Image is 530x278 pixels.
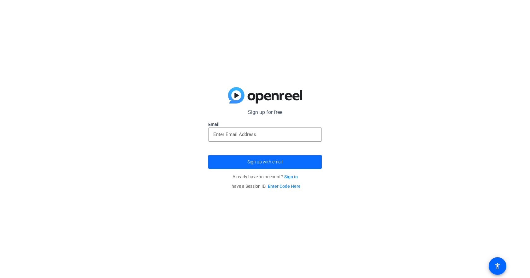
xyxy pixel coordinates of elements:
img: blue-gradient.svg [228,87,302,104]
mat-icon: accessibility [494,262,501,270]
span: Already have an account? [233,174,298,179]
a: Sign in [284,174,298,179]
span: I have a Session ID. [229,184,301,189]
a: Enter Code Here [268,184,301,189]
p: Sign up for free [208,109,322,116]
label: Email [208,121,322,127]
button: Sign up with email [208,155,322,169]
input: Enter Email Address [213,131,317,138]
